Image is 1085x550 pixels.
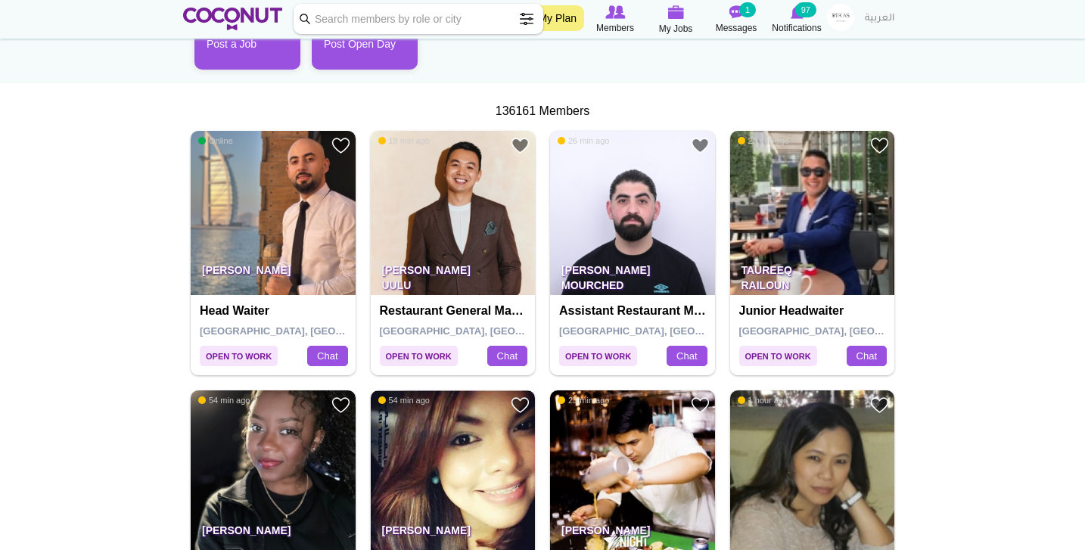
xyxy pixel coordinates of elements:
span: 54 min ago [198,395,250,406]
a: Notifications Notifications 97 [766,4,827,36]
span: [GEOGRAPHIC_DATA], [GEOGRAPHIC_DATA] [380,325,595,337]
span: 23 min ago [558,395,609,406]
img: Home [183,8,282,30]
span: 1 hour ago [738,395,788,406]
span: 26 min ago [558,135,609,146]
img: My Jobs [667,5,684,19]
span: Online [198,135,233,146]
span: Open to Work [559,346,637,366]
a: Add to Favourites [511,136,530,155]
input: Search members by role or city [294,4,543,34]
a: Add to Favourites [511,396,530,415]
span: 54 min ago [378,395,430,406]
p: Taureeq Railoun [730,253,895,295]
span: Notifications [772,20,821,36]
p: [PERSON_NAME] [191,253,356,295]
a: My Plan [530,5,584,31]
h4: Restaurant General Manager (Pre-Opening) [380,304,530,318]
a: Add to Favourites [331,396,350,415]
a: Add to Favourites [870,136,889,155]
a: Chat [847,346,887,367]
span: 29 min ago [738,135,789,146]
a: Chat [307,346,347,367]
p: [PERSON_NAME] uulu [371,253,536,295]
a: Add to Favourites [331,136,350,155]
span: My Jobs [659,21,693,36]
h4: Head Waiter [200,304,350,318]
a: My Jobs My Jobs [645,4,706,36]
span: Open to Work [739,346,817,366]
p: [PERSON_NAME] Mourched [550,253,715,295]
span: Open to Work [200,346,278,366]
img: Messages [729,5,744,19]
span: [GEOGRAPHIC_DATA], [GEOGRAPHIC_DATA] [559,325,775,337]
a: Add to Favourites [870,396,889,415]
a: Chat [667,346,707,367]
h4: Junior Headwaiter [739,304,890,318]
a: Messages Messages 1 [706,4,766,36]
span: Members [596,20,634,36]
small: 97 [795,2,816,17]
span: 18 min ago [378,135,430,146]
a: Chat [487,346,527,367]
div: 136161 Members [183,103,902,120]
img: Browse Members [605,5,625,19]
span: [GEOGRAPHIC_DATA], [GEOGRAPHIC_DATA] [200,325,415,337]
a: Add to Favourites [691,396,710,415]
a: Add to Favourites [691,136,710,155]
span: Messages [716,20,757,36]
a: Browse Members Members [585,4,645,36]
img: Notifications [791,5,804,19]
small: 1 [739,2,756,17]
a: العربية [857,4,902,34]
span: Open to Work [380,346,458,366]
h4: Assistant Restaurant Manager [559,304,710,318]
span: [GEOGRAPHIC_DATA], [GEOGRAPHIC_DATA] [739,325,955,337]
